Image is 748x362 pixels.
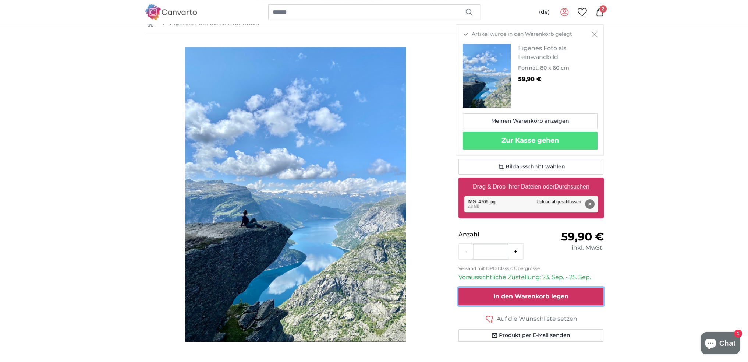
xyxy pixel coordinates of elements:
span: Artikel wurde in den Warenkorb gelegt [472,31,572,38]
p: Voraussichtliche Zustellung: 23. Sep. - 25. Sep. [458,273,604,282]
span: Format: [518,64,539,71]
button: (de) [533,6,556,19]
p: Versand mit DPD Classic Übergrösse [458,266,604,271]
p: Anzahl [458,230,531,239]
button: Zur Kasse gehen [463,132,598,150]
div: inkl. MwSt. [531,243,603,252]
img: personalised-canvas-print [463,44,511,108]
button: - [459,244,473,259]
div: Artikel wurde in den Warenkorb gelegt [457,24,604,156]
button: Schließen [591,31,598,38]
span: Auf die Wunschliste setzen [497,314,577,323]
div: 1 of 1 [145,47,447,342]
span: Bildausschnitt wählen [506,163,565,171]
span: In den Warenkorb legen [493,293,568,300]
button: Bildausschnitt wählen [458,159,604,175]
h3: Eigenes Foto als Leinwandbild [518,44,592,61]
p: 59,90 € [518,75,592,84]
button: Auf die Wunschliste setzen [458,314,604,323]
button: + [508,244,523,259]
img: Canvarto [145,4,198,20]
u: Durchsuchen [554,183,589,190]
a: Meinen Warenkorb anzeigen [463,113,598,129]
label: Drag & Drop Ihrer Dateien oder [470,179,592,194]
span: 80 x 60 cm [540,64,569,71]
inbox-online-store-chat: Onlineshop-Chat von Shopify [698,332,742,356]
span: 2 [599,5,607,13]
img: personalised-canvas-print [185,47,406,342]
button: In den Warenkorb legen [458,288,604,305]
button: Produkt per E-Mail senden [458,329,604,342]
span: 59,90 € [561,230,603,243]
